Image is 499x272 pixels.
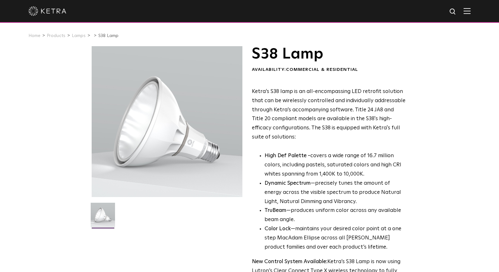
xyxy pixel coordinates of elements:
a: S38 Lamp [98,34,119,38]
a: Products [47,34,65,38]
strong: New Control System Available: [252,259,327,264]
li: —maintains your desired color point at a one step MacAdam Ellipse across all [PERSON_NAME] produc... [265,225,406,252]
img: S38-Lamp-Edison-2021-Web-Square [91,203,115,232]
strong: Dynamic Spectrum [265,181,311,186]
p: Ketra’s S38 lamp is an all-encompassing LED retrofit solution that can be wirelessly controlled a... [252,87,406,142]
strong: High Def Palette - [265,153,310,158]
h1: S38 Lamp [252,46,406,62]
span: Commercial & Residential [286,67,358,72]
strong: Color Lock [265,226,291,232]
strong: TruBeam [265,208,286,213]
li: —precisely tunes the amount of energy across the visible spectrum to produce Natural Light, Natur... [265,179,406,207]
a: Home [28,34,40,38]
p: covers a wide range of 16.7 million colors, including pastels, saturated colors and high CRI whit... [265,151,406,179]
div: Availability: [252,67,406,73]
li: —produces uniform color across any available beam angle. [265,206,406,225]
img: search icon [449,8,457,16]
img: Hamburger%20Nav.svg [464,8,471,14]
img: ketra-logo-2019-white [28,6,66,16]
a: Lamps [72,34,86,38]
